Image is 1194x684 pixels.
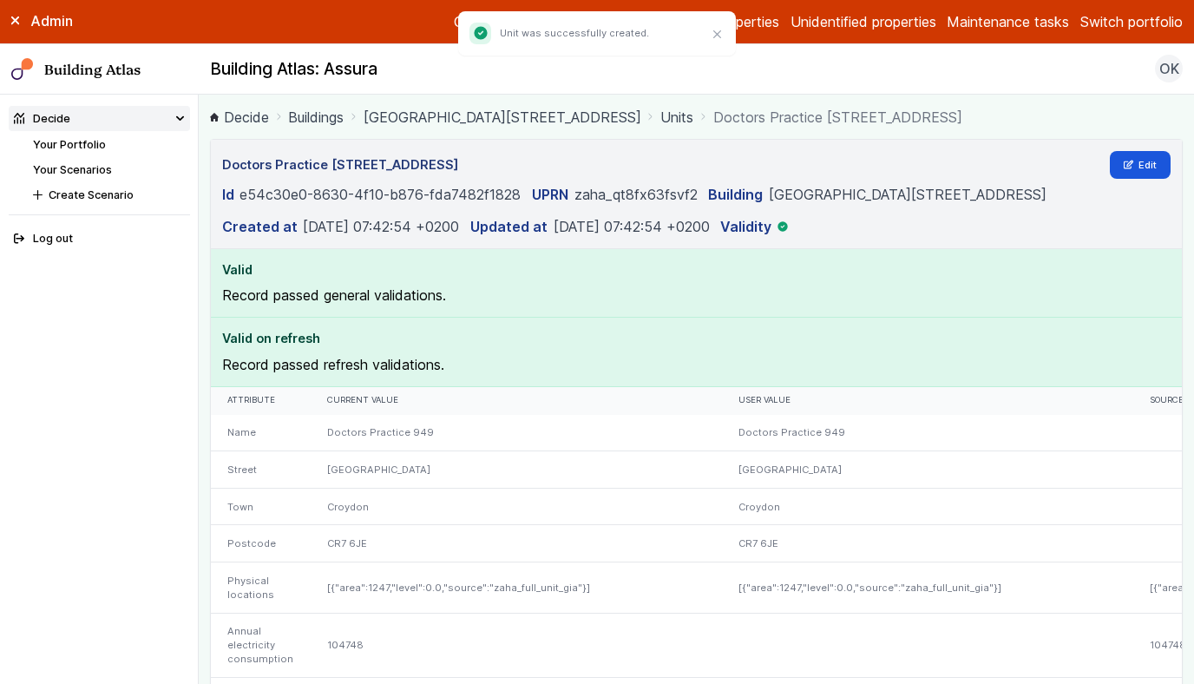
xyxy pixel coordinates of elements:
[33,138,106,151] a: Your Portfolio
[11,58,34,81] img: main-0bbd2752.svg
[33,163,112,176] a: Your Scenarios
[210,58,377,81] h2: Building Atlas: Assura
[222,184,234,205] dt: Id
[9,106,190,131] summary: Decide
[722,415,1133,451] div: Doctors Practice 949
[222,260,1171,280] h4: Valid
[222,216,298,237] dt: Created at
[722,488,1133,525] div: Croydon
[222,329,1171,348] h4: Valid on refresh
[722,451,1133,489] div: [GEOGRAPHIC_DATA]
[210,107,269,128] a: Decide
[1159,58,1179,79] span: OK
[211,415,310,451] div: Name
[500,26,649,40] p: Unit was successfully created.
[311,525,722,562] div: CR7 6JE
[738,395,1117,406] div: User value
[28,182,190,207] button: Create Scenario
[713,107,962,128] span: Doctors Practice [STREET_ADDRESS]
[211,562,310,613] div: Physical locations
[227,395,293,406] div: Attribute
[720,216,771,237] dt: Validity
[454,11,541,32] a: Organizations
[1080,11,1183,32] button: Switch portfolio
[303,216,459,237] dd: [DATE] 07:42:54 +0200
[211,613,310,678] div: Annual electricity consumption
[311,562,722,613] div: [{"area":1247,"level":0.0,"source":"zaha_full_unit_gia"}]
[222,155,458,174] h3: Doctors Practice [STREET_ADDRESS]
[708,184,763,205] dt: Building
[311,415,722,451] div: Doctors Practice 949
[947,11,1069,32] a: Maintenance tasks
[706,23,729,46] button: Close
[222,354,1171,375] p: Record passed refresh validations.
[660,107,693,128] a: Units
[470,216,548,237] dt: Updated at
[722,562,1133,613] div: [{"area":1247,"level":0.0,"source":"zaha_full_unit_gia"}]
[211,451,310,489] div: Street
[554,216,710,237] dd: [DATE] 07:42:54 +0200
[791,11,936,32] a: Unidentified properties
[1155,55,1183,82] button: OK
[574,184,698,205] dd: zaha_qt8fx63fsvf2
[769,186,1046,203] a: [GEOGRAPHIC_DATA][STREET_ADDRESS]
[311,488,722,525] div: Croydon
[311,451,722,489] div: [GEOGRAPHIC_DATA]
[532,184,568,205] dt: UPRN
[327,395,705,406] div: Current value
[1110,151,1171,179] a: Edit
[364,107,641,128] a: [GEOGRAPHIC_DATA][STREET_ADDRESS]
[722,525,1133,562] div: CR7 6JE
[211,525,310,562] div: Postcode
[211,488,310,525] div: Town
[9,227,190,252] button: Log out
[288,107,344,128] a: Buildings
[311,613,722,678] div: 104748
[239,184,521,205] dd: e54c30e0-8630-4f10-b876-fda7482f1828
[222,285,1171,306] p: Record passed general validations.
[14,110,70,127] div: Decide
